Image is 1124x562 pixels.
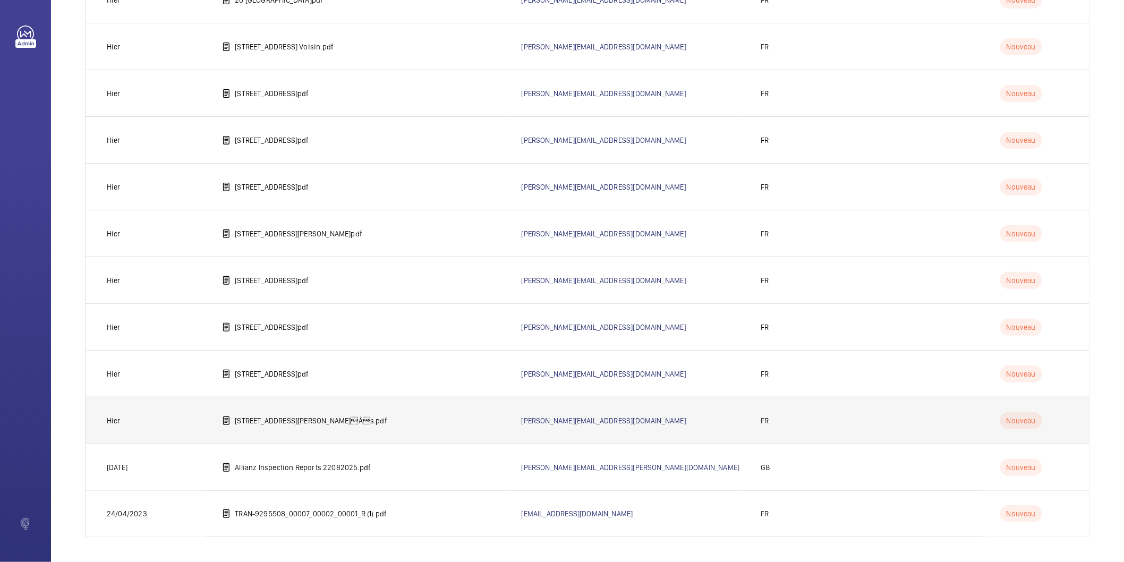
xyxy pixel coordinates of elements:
[522,276,686,285] a: [PERSON_NAME][EMAIL_ADDRESS][DOMAIN_NAME]
[522,136,686,144] a: [PERSON_NAME][EMAIL_ADDRESS][DOMAIN_NAME]
[235,415,387,426] p: [STREET_ADDRESS][PERSON_NAME]Âs.pdf
[1000,225,1042,242] p: Nouveau
[1000,272,1042,289] p: Nouveau
[107,415,121,426] p: Hier
[522,416,686,425] a: [PERSON_NAME][EMAIL_ADDRESS][DOMAIN_NAME]
[235,508,387,519] p: TRAN-9295508_00007_00002_00001_R (1).pdf
[1000,365,1042,382] p: Nouveau
[761,462,770,473] p: GB
[522,42,686,51] a: [PERSON_NAME][EMAIL_ADDRESS][DOMAIN_NAME]
[1000,412,1042,429] p: Nouveau
[235,41,334,52] p: [STREET_ADDRESS] Voisin.pdf
[761,41,769,52] p: FR
[1000,505,1042,522] p: Nouveau
[235,228,362,239] p: [STREET_ADDRESS][PERSON_NAME]pdf
[235,462,371,473] p: Allianz Inspection Reports 22082025.pdf
[107,275,121,286] p: Hier
[522,89,686,98] a: [PERSON_NAME][EMAIL_ADDRESS][DOMAIN_NAME]
[107,462,127,473] p: [DATE]
[1000,38,1042,55] p: Nouveau
[235,369,309,379] p: [STREET_ADDRESS]pdf
[235,135,309,146] p: [STREET_ADDRESS]pdf
[522,323,686,331] a: [PERSON_NAME][EMAIL_ADDRESS][DOMAIN_NAME]
[235,182,309,192] p: [STREET_ADDRESS]pdf
[761,135,769,146] p: FR
[761,415,769,426] p: FR
[522,229,686,238] a: [PERSON_NAME][EMAIL_ADDRESS][DOMAIN_NAME]
[235,88,309,99] p: [STREET_ADDRESS]pdf
[107,508,147,519] p: 24/04/2023
[107,322,121,333] p: Hier
[761,369,769,379] p: FR
[107,41,121,52] p: Hier
[107,182,121,192] p: Hier
[1000,85,1042,102] p: Nouveau
[761,182,769,192] p: FR
[107,135,121,146] p: Hier
[235,322,309,333] p: [STREET_ADDRESS]pdf
[522,370,686,378] a: [PERSON_NAME][EMAIL_ADDRESS][DOMAIN_NAME]
[1000,319,1042,336] p: Nouveau
[1000,132,1042,149] p: Nouveau
[522,509,633,518] a: [EMAIL_ADDRESS][DOMAIN_NAME]
[761,88,769,99] p: FR
[761,275,769,286] p: FR
[107,369,121,379] p: Hier
[107,228,121,239] p: Hier
[522,183,686,191] a: [PERSON_NAME][EMAIL_ADDRESS][DOMAIN_NAME]
[1000,459,1042,476] p: Nouveau
[522,463,740,472] a: [PERSON_NAME][EMAIL_ADDRESS][PERSON_NAME][DOMAIN_NAME]
[761,508,769,519] p: FR
[761,228,769,239] p: FR
[761,322,769,333] p: FR
[107,88,121,99] p: Hier
[1000,178,1042,195] p: Nouveau
[235,275,309,286] p: [STREET_ADDRESS]pdf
